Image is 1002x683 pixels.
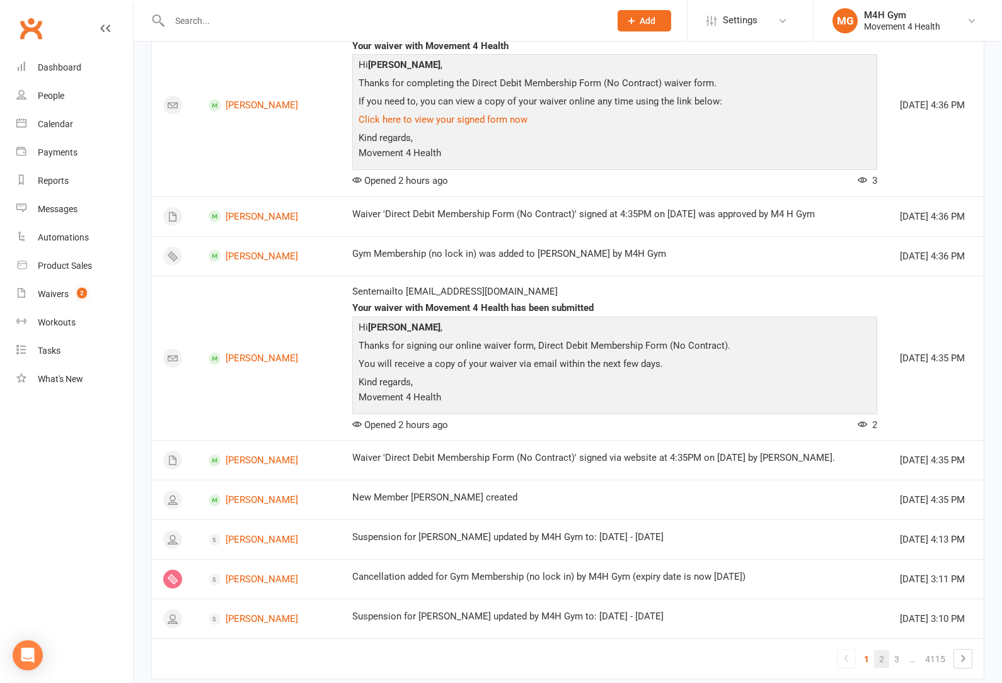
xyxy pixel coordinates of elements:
div: [DATE] 4:35 PM [900,353,972,364]
a: Click here to view your signed form now [359,114,527,125]
a: [PERSON_NAME] [209,250,330,262]
a: Reports [16,167,133,195]
p: Hi , [355,57,874,76]
div: Movement 4 Health [864,21,940,32]
span: 2 [858,419,877,431]
div: Your waiver with Movement 4 Health [352,41,877,52]
a: Waivers 2 [16,280,133,308]
span: 3 [858,175,877,186]
p: You will receive a copy of your waiver via email within the next few days. [355,356,874,375]
a: 4115 [920,650,950,668]
a: What's New [16,365,133,393]
div: Dashboard [38,62,81,72]
div: [DATE] 4:36 PM [900,251,972,262]
a: 2 [874,650,889,668]
div: Suspension for [PERSON_NAME] updated by M4H Gym to: [DATE] - [DATE] [352,532,877,543]
div: New Member [PERSON_NAME] created [352,492,877,503]
a: Dashboard [16,54,133,82]
a: Payments [16,138,133,167]
a: [PERSON_NAME] [209,210,330,222]
div: M4H Gym [864,9,940,21]
span: Opened 2 hours ago [352,419,448,431]
div: Waiver 'Direct Debit Membership Form (No Contract)' signed via website at 4:35PM on [DATE] by [PE... [352,453,877,463]
div: [DATE] 4:36 PM [900,100,972,111]
a: [PERSON_NAME] [209,353,330,364]
div: [DATE] 4:13 PM [900,534,972,545]
a: … [904,650,920,668]
div: Messages [38,204,78,214]
p: Kind regards, Movement 4 Health [355,130,874,164]
div: Suspension for [PERSON_NAME] updated by M4H Gym to: [DATE] - [DATE] [352,611,877,622]
strong: [PERSON_NAME] [368,59,441,71]
div: Waivers [38,289,69,299]
a: People [16,82,133,110]
div: Tasks [38,346,60,356]
p: If you need to, you can view a copy of your waiver online any time using the link below: [355,94,874,112]
span: Opened 2 hours ago [352,175,448,186]
div: Calendar [38,119,73,129]
div: [DATE] 4:35 PM [900,495,972,505]
p: Thanks for completing the Direct Debit Membership Form (No Contract) waiver form. [355,76,874,94]
a: Messages [16,195,133,223]
div: [DATE] 3:10 PM [900,614,972,624]
a: [PERSON_NAME] [209,613,330,625]
a: 1 [859,650,874,668]
div: Payments [38,147,78,157]
div: [DATE] 4:35 PM [900,455,972,466]
div: People [38,91,64,101]
a: Workouts [16,308,133,337]
span: 2 [77,288,87,298]
span: Settings [723,6,757,35]
span: Add [640,16,655,26]
a: [PERSON_NAME] [209,99,330,111]
strong: [PERSON_NAME] [368,322,441,333]
span: Sent email to [EMAIL_ADDRESS][DOMAIN_NAME] [352,286,558,297]
p: Kind regards, Movement 4 Health [355,375,874,408]
p: Hi , [355,320,874,338]
input: Search... [166,12,601,30]
div: Cancellation added for Gym Membership (no lock in) by M4H Gym (expiry date is now [DATE]) [352,572,877,582]
div: Reports [38,176,69,186]
div: Waiver 'Direct Debit Membership Form (No Contract)' signed at 4:35PM on [DATE] was approved by M4... [352,209,877,220]
div: Your waiver with Movement 4 Health has been submitted [352,303,877,313]
div: Gym Membership (no lock in) was added to [PERSON_NAME] by M4H Gym [352,249,877,259]
div: Open Intercom Messenger [13,640,43,670]
a: [PERSON_NAME] [209,494,330,506]
a: Tasks [16,337,133,365]
a: Clubworx [15,13,47,44]
div: [DATE] 3:11 PM [900,574,972,585]
div: What's New [38,374,83,384]
a: Product Sales [16,252,133,280]
div: [DATE] 4:36 PM [900,212,972,222]
a: [PERSON_NAME] [209,573,330,585]
a: [PERSON_NAME] [209,534,330,546]
div: Workouts [38,317,76,327]
a: [PERSON_NAME] [209,454,330,466]
a: Automations [16,223,133,252]
div: Automations [38,232,89,242]
div: MG [832,8,858,33]
p: Thanks for signing our online waiver form, Direct Debit Membership Form (No Contract). [355,338,874,356]
button: Add [618,10,671,31]
a: Calendar [16,110,133,138]
a: 3 [889,650,904,668]
div: Product Sales [38,261,92,271]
